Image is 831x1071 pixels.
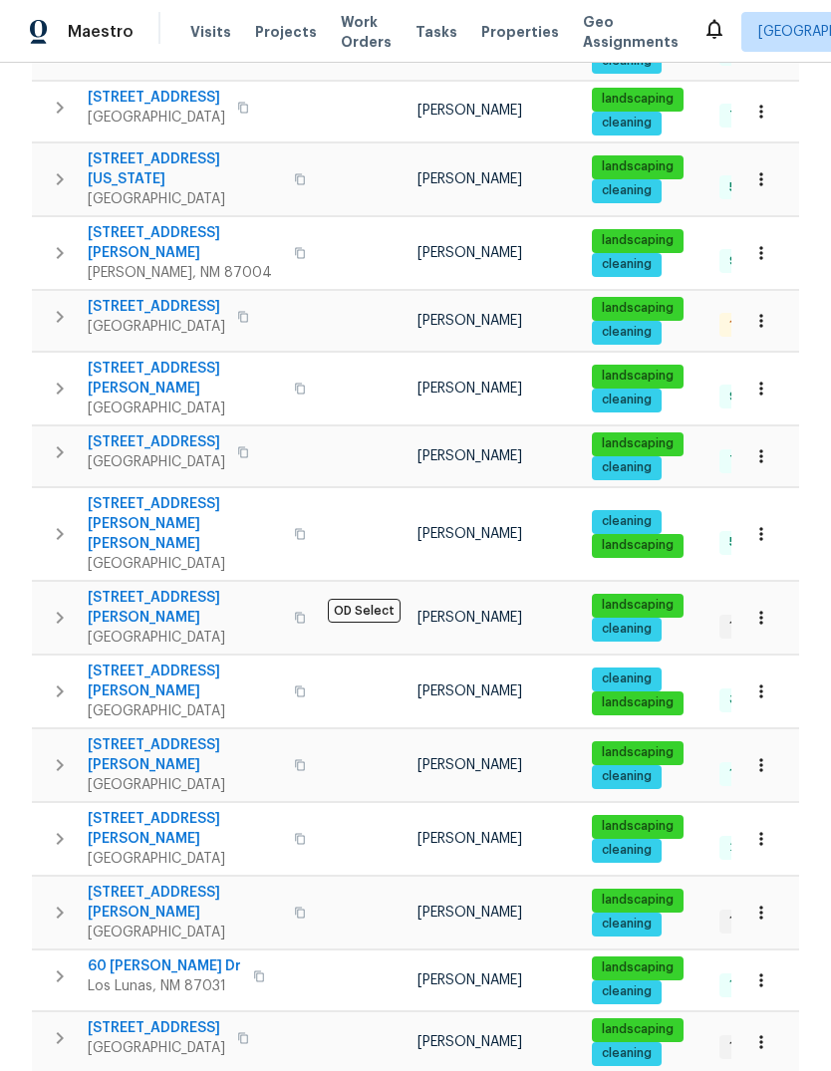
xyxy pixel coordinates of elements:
span: OD Select [328,599,401,623]
span: [STREET_ADDRESS][PERSON_NAME][PERSON_NAME] [88,494,282,554]
span: [STREET_ADDRESS] [88,88,225,108]
span: [PERSON_NAME] [417,104,522,118]
span: [STREET_ADDRESS][PERSON_NAME] [88,662,282,701]
span: cleaning [594,670,660,687]
span: 7 Done [721,108,779,125]
span: [GEOGRAPHIC_DATA] [88,775,282,795]
span: [GEOGRAPHIC_DATA] [88,628,282,648]
span: [GEOGRAPHIC_DATA] [88,317,225,337]
span: landscaping [594,818,682,835]
span: [PERSON_NAME] [417,382,522,396]
span: [STREET_ADDRESS][PERSON_NAME] [88,809,282,849]
span: landscaping [594,232,682,249]
span: [GEOGRAPHIC_DATA] [88,701,282,721]
span: Projects [255,22,317,42]
span: 18 Done [721,765,784,782]
span: cleaning [594,115,660,132]
span: 5 Done [721,534,778,551]
span: cleaning [594,1045,660,1062]
span: landscaping [594,537,682,554]
span: 1 WIP [721,913,766,930]
span: cleaning [594,916,660,933]
span: [PERSON_NAME] [417,758,522,772]
span: 5 Done [721,179,778,196]
span: landscaping [594,694,682,711]
span: cleaning [594,621,660,638]
span: landscaping [594,959,682,976]
span: [STREET_ADDRESS][PERSON_NAME] [88,359,282,399]
span: cleaning [594,459,660,476]
span: cleaning [594,324,660,341]
span: [PERSON_NAME] [417,246,522,260]
span: [GEOGRAPHIC_DATA] [88,554,282,574]
span: 9 Done [721,389,779,405]
span: cleaning [594,842,660,859]
span: [STREET_ADDRESS][PERSON_NAME] [88,735,282,775]
span: 9 Done [721,253,779,270]
span: Work Orders [341,12,392,52]
span: [PERSON_NAME] [417,527,522,541]
span: cleaning [594,182,660,199]
span: [PERSON_NAME] [417,832,522,846]
span: Los Lunas, NM 87031 [88,976,241,996]
span: [PERSON_NAME] [417,172,522,186]
span: cleaning [594,983,660,1000]
span: 3 Done [721,691,779,708]
span: [PERSON_NAME] [417,314,522,328]
span: landscaping [594,158,682,175]
span: Tasks [415,25,457,39]
span: [PERSON_NAME] [417,973,522,987]
span: [STREET_ADDRESS] [88,1018,225,1038]
span: Properties [481,22,559,42]
span: [GEOGRAPHIC_DATA] [88,399,282,418]
span: [STREET_ADDRESS] [88,297,225,317]
span: cleaning [594,392,660,408]
span: landscaping [594,892,682,909]
span: [GEOGRAPHIC_DATA] [88,1038,225,1058]
span: [STREET_ADDRESS][PERSON_NAME] [88,883,282,923]
span: [PERSON_NAME], NM 87004 [88,263,282,283]
span: Visits [190,22,231,42]
span: [GEOGRAPHIC_DATA] [88,189,282,209]
span: [STREET_ADDRESS][PERSON_NAME] [88,588,282,628]
span: cleaning [594,513,660,530]
span: 7 Done [721,452,779,469]
span: [PERSON_NAME] [417,684,522,698]
span: Geo Assignments [583,12,679,52]
span: 60 [PERSON_NAME] Dr [88,956,241,976]
span: cleaning [594,256,660,273]
span: landscaping [594,368,682,385]
span: [GEOGRAPHIC_DATA] [88,452,225,472]
span: landscaping [594,744,682,761]
span: [STREET_ADDRESS][US_STATE] [88,149,282,189]
span: 1 WIP [721,618,766,635]
span: 1 QC [721,317,764,334]
span: [PERSON_NAME] [417,611,522,625]
span: 28 Done [721,839,787,856]
span: 14 Done [721,976,785,993]
span: [STREET_ADDRESS][PERSON_NAME] [88,223,282,263]
span: Maestro [68,22,134,42]
span: landscaping [594,597,682,614]
span: landscaping [594,300,682,317]
span: [STREET_ADDRESS] [88,432,225,452]
span: landscaping [594,1021,682,1038]
span: cleaning [594,768,660,785]
span: [GEOGRAPHIC_DATA] [88,108,225,128]
span: [PERSON_NAME] [417,906,522,920]
span: landscaping [594,435,682,452]
span: [GEOGRAPHIC_DATA] [88,923,282,942]
span: [GEOGRAPHIC_DATA] [88,849,282,869]
span: 1 WIP [721,1038,766,1055]
span: landscaping [594,91,682,108]
span: [PERSON_NAME] [417,1035,522,1049]
span: [PERSON_NAME] [417,449,522,463]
